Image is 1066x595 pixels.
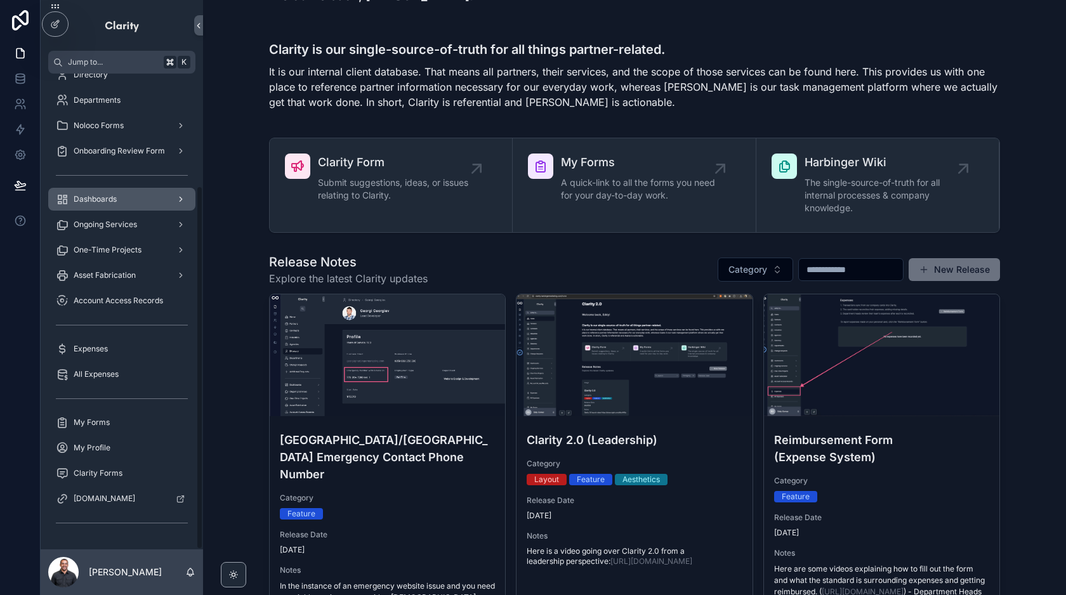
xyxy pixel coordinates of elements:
div: Publish-Release-—-Release-Notes-Clarity-2.0-2024-06-05-at-3.31.01-PM.jpg [764,294,999,416]
span: Category [774,476,989,486]
span: Departments [74,95,121,105]
span: K [179,57,189,67]
img: App logo [104,15,140,36]
button: Select Button [718,258,793,282]
div: Aesthetics [622,474,660,485]
a: Directory [48,63,195,86]
span: Clarity Form [318,154,477,171]
p: [PERSON_NAME] [89,566,162,579]
span: Category [527,459,742,469]
span: Directory [74,70,108,80]
a: Asset Fabrication [48,264,195,287]
span: [DATE] [774,528,989,538]
a: [URL][DOMAIN_NAME] [610,556,692,566]
span: My Forms [561,154,720,171]
span: Notes [280,565,495,575]
span: Submit suggestions, ideas, or issues relating to Clarity. [318,176,477,202]
span: Expenses [74,344,108,354]
div: scrollable content [41,74,203,549]
button: Jump to...K [48,51,195,74]
a: Ongoing Services [48,213,195,236]
a: All Expenses [48,363,195,386]
h4: Clarity 2.0 (Leadership) [527,431,742,448]
span: Harbinger Wiki [805,154,963,171]
a: My Profile [48,436,195,459]
a: My FormsA quick-link to all the forms you need for your day-to-day work. [513,138,756,232]
span: Clarity Forms [74,468,122,478]
span: Notes [527,531,742,541]
span: Release Date [280,530,495,540]
h4: Reimbursement Form (Expense System) [774,431,989,466]
div: Layout [534,474,559,485]
h4: [GEOGRAPHIC_DATA]/[GEOGRAPHIC_DATA] Emergency Contact Phone Number [280,431,495,483]
span: [DATE] [280,545,495,555]
a: Dashboards [48,188,195,211]
span: My Forms [74,417,110,428]
a: Onboarding Review Form [48,140,195,162]
span: Account Access Records [74,296,163,306]
span: Release Date [527,495,742,506]
span: Here is a video going over Clarity 2.0 from a leadership perspective: [527,546,692,566]
a: One-Time Projects [48,239,195,261]
span: Notes [774,548,989,558]
span: [DATE] [527,511,742,521]
span: A quick-link to all the forms you need for your day-to-day work. [561,176,720,202]
div: Feature [782,491,810,502]
span: Category [280,493,495,503]
span: My Profile [74,443,110,453]
span: One-Time Projects [74,245,141,255]
div: Home-Clarity-2.0-2024-06-03-at-1.31.18-PM.jpg [517,294,752,416]
div: Feature [577,474,605,485]
span: Release Date [774,513,989,523]
span: Ongoing Services [74,219,137,230]
a: Departments [48,89,195,112]
span: [DOMAIN_NAME] [74,494,135,504]
span: The single-source-of-truth for all internal processes & company knowledge. [805,176,963,214]
a: Noloco Forms [48,114,195,137]
span: Category [728,263,767,276]
button: New Release [909,258,1000,281]
a: Clarity FormSubmit suggestions, ideas, or issues relating to Clarity. [270,138,513,232]
span: All Expenses [74,369,119,379]
span: Noloco Forms [74,121,124,131]
div: Georgi-Georgiev-—-Directory-Clarity-2.0-2024-12-16-at-10.28.43-AM.jpg [270,294,505,416]
a: My Forms [48,411,195,434]
span: Jump to... [68,57,159,67]
a: Expenses [48,337,195,360]
span: Explore the latest Clarity updates [269,271,428,286]
span: Asset Fabrication [74,270,136,280]
p: It is our internal client database. That means all partners, their services, and the scope of tho... [269,64,1000,110]
h1: Release Notes [269,253,428,271]
a: Harbinger WikiThe single-source-of-truth for all internal processes & company knowledge. [756,138,999,232]
h3: Clarity is our single-source-of-truth for all things partner-related. [269,40,1000,59]
a: Account Access Records [48,289,195,312]
a: Clarity Forms [48,462,195,485]
span: Dashboards [74,194,117,204]
a: [DOMAIN_NAME] [48,487,195,510]
span: Onboarding Review Form [74,146,165,156]
div: Feature [287,508,315,520]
